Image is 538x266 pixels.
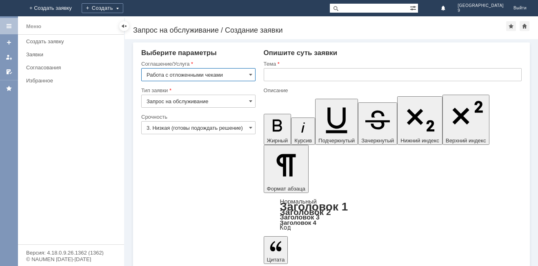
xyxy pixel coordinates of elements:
[361,137,394,144] span: Зачеркнутый
[358,102,397,145] button: Зачеркнутый
[23,35,122,48] a: Создать заявку
[141,61,254,66] div: Соглашение/Услуга
[442,95,489,145] button: Верхний индекс
[264,236,288,264] button: Цитата
[26,78,110,84] div: Избранное
[264,88,520,93] div: Описание
[267,186,305,192] span: Формат абзаца
[264,61,520,66] div: Тема
[26,38,119,44] div: Создать заявку
[133,26,506,34] div: Запрос на обслуживание / Создание заявки
[267,137,288,144] span: Жирный
[2,65,16,78] a: Мои согласования
[26,257,116,262] div: © NAUMEN [DATE]-[DATE]
[141,114,254,120] div: Срочность
[264,114,291,145] button: Жирный
[23,48,122,61] a: Заявки
[23,61,122,74] a: Согласования
[458,8,504,13] span: 9
[26,250,116,255] div: Версия: 4.18.0.9.26.1362 (1362)
[458,3,504,8] span: [GEOGRAPHIC_DATA]
[315,99,358,145] button: Подчеркнутый
[2,51,16,64] a: Мои заявки
[141,49,217,57] span: Выберите параметры
[264,145,309,193] button: Формат абзаца
[400,137,439,144] span: Нижний индекс
[82,3,123,13] div: Создать
[520,21,529,31] div: Сделать домашней страницей
[280,200,348,213] a: Заголовок 1
[280,198,317,205] a: Нормальный
[264,199,522,231] div: Формат абзаца
[446,137,486,144] span: Верхний индекс
[280,224,291,231] a: Код
[506,21,516,31] div: Добавить в избранное
[294,137,312,144] span: Курсив
[26,51,119,58] div: Заявки
[26,64,119,71] div: Согласования
[280,207,331,217] a: Заголовок 2
[2,36,16,49] a: Создать заявку
[280,213,320,221] a: Заголовок 3
[397,96,442,145] button: Нижний индекс
[119,21,129,31] div: Скрыть меню
[280,219,316,226] a: Заголовок 4
[264,49,338,57] span: Опишите суть заявки
[410,4,418,11] span: Расширенный поиск
[291,117,315,145] button: Курсив
[26,22,41,31] div: Меню
[318,137,355,144] span: Подчеркнутый
[141,88,254,93] div: Тип заявки
[267,257,285,263] span: Цитата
